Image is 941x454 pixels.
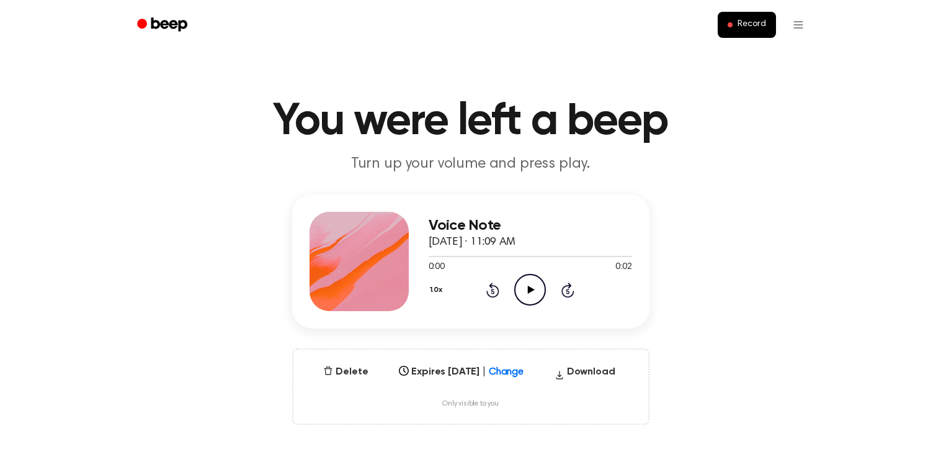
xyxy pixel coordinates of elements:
button: 1.0x [429,279,447,301]
a: Beep [128,13,198,37]
span: Record [738,19,765,30]
span: 0:02 [615,261,631,274]
p: Turn up your volume and press play. [233,154,709,175]
button: Delete [318,365,373,379]
span: Only visible to you [442,399,499,409]
span: 0:00 [429,261,445,274]
button: Open menu [783,10,813,40]
span: [DATE] · 11:09 AM [429,237,515,248]
button: Download [550,365,620,384]
h1: You were left a beep [153,99,788,144]
h3: Voice Note [429,217,632,234]
button: Record [718,12,775,38]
